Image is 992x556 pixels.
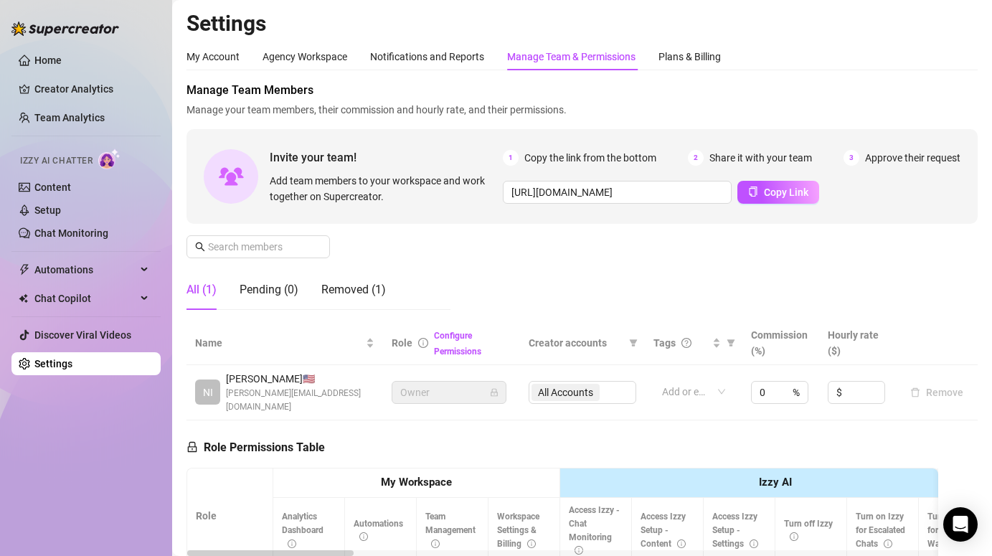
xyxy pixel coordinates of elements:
[425,512,476,549] span: Team Management
[34,329,131,341] a: Discover Viral Videos
[724,332,738,354] span: filter
[98,149,121,169] img: AI Chatter
[240,281,298,298] div: Pending (0)
[186,49,240,65] div: My Account
[34,182,71,193] a: Content
[681,338,691,348] span: question-circle
[381,476,452,489] strong: My Workspace
[20,154,93,168] span: Izzy AI Chatter
[418,338,428,348] span: info-circle
[34,204,61,216] a: Setup
[626,332,641,354] span: filter
[742,321,819,365] th: Commission (%)
[195,335,363,351] span: Name
[884,539,892,548] span: info-circle
[34,112,105,123] a: Team Analytics
[282,512,323,549] span: Analytics Dashboard
[641,512,686,549] span: Access Izzy Setup - Content
[737,181,819,204] button: Copy Link
[653,335,676,351] span: Tags
[856,512,905,549] span: Turn on Izzy for Escalated Chats
[270,173,497,204] span: Add team members to your workspace and work together on Supercreator.
[34,358,72,369] a: Settings
[186,82,978,99] span: Manage Team Members
[490,388,499,397] span: lock
[529,335,623,351] span: Creator accounts
[629,339,638,347] span: filter
[790,532,798,541] span: info-circle
[288,539,296,548] span: info-circle
[688,150,704,166] span: 2
[208,239,310,255] input: Search members
[226,371,374,387] span: [PERSON_NAME] 🇺🇸
[203,385,213,400] span: NI
[186,281,217,298] div: All (1)
[865,150,960,166] span: Approve their request
[819,321,896,365] th: Hourly rate ($)
[400,382,498,403] span: Owner
[784,519,833,542] span: Turn off Izzy
[727,339,735,347] span: filter
[11,22,119,36] img: logo-BBDzfeDw.svg
[34,227,108,239] a: Chat Monitoring
[759,476,792,489] strong: Izzy AI
[186,102,978,118] span: Manage your team members, their commission and hourly rate, and their permissions.
[524,150,656,166] span: Copy the link from the bottom
[392,337,412,349] span: Role
[497,512,539,549] span: Workspace Settings & Billing
[575,546,583,555] span: info-circle
[226,387,374,414] span: [PERSON_NAME][EMAIL_ADDRESS][DOMAIN_NAME]
[186,10,978,37] h2: Settings
[321,281,386,298] div: Removed (1)
[527,539,536,548] span: info-circle
[359,532,368,541] span: info-circle
[186,321,383,365] th: Name
[195,242,205,252] span: search
[748,187,758,197] span: copy
[677,539,686,548] span: info-circle
[503,150,519,166] span: 1
[943,507,978,542] div: Open Intercom Messenger
[712,512,758,549] span: Access Izzy Setup - Settings
[927,512,976,549] span: Turn on Izzy for Time Wasters
[186,441,198,453] span: lock
[34,258,136,281] span: Automations
[569,505,620,556] span: Access Izzy - Chat Monitoring
[34,77,149,100] a: Creator Analytics
[658,49,721,65] div: Plans & Billing
[904,384,969,401] button: Remove
[263,49,347,65] div: Agency Workspace
[434,331,481,357] a: Configure Permissions
[19,293,28,303] img: Chat Copilot
[709,150,812,166] span: Share it with your team
[34,55,62,66] a: Home
[507,49,636,65] div: Manage Team & Permissions
[764,187,808,198] span: Copy Link
[19,264,30,275] span: thunderbolt
[354,519,403,542] span: Automations
[750,539,758,548] span: info-circle
[186,439,325,456] h5: Role Permissions Table
[34,287,136,310] span: Chat Copilot
[270,149,503,166] span: Invite your team!
[431,539,440,548] span: info-circle
[844,150,859,166] span: 3
[370,49,484,65] div: Notifications and Reports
